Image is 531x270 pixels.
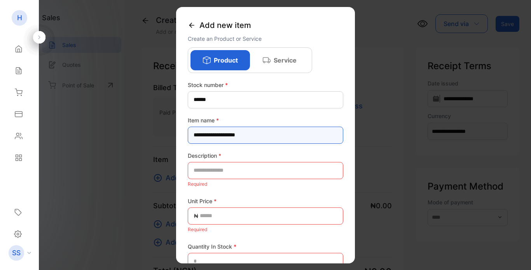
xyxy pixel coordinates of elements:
[194,212,198,220] span: ₦
[188,242,343,250] label: Quantity In Stock
[17,13,22,23] p: H
[188,151,343,159] label: Description
[188,116,343,124] label: Item name
[188,224,343,234] p: Required
[274,55,297,64] p: Service
[214,55,238,64] p: Product
[188,197,343,205] label: Unit Price
[188,179,343,189] p: Required
[199,19,251,31] span: Add new item
[188,80,343,89] label: Stock number
[12,248,21,258] p: SS
[188,35,262,42] span: Create an Product or Service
